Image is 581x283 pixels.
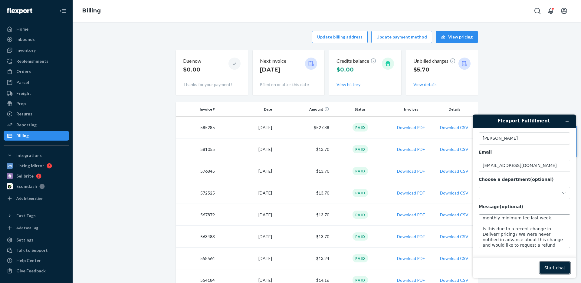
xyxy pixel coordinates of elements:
div: Inventory [16,47,36,53]
a: Inventory [4,45,69,55]
td: 558564 [176,248,217,269]
button: Talk to Support [4,245,69,255]
ol: breadcrumbs [77,2,106,20]
p: Credits balance [336,58,376,65]
td: [DATE] [217,138,274,160]
a: Freight [4,88,69,98]
button: Give Feedback [4,266,69,276]
th: Details [433,102,478,117]
div: Fast Tags [16,213,36,219]
button: Download CSV [440,255,468,261]
td: $13.70 [274,160,332,182]
button: Download CSV [440,190,468,196]
div: Paid [353,167,368,175]
td: $13.70 [274,204,332,226]
button: Open Search Box [531,5,543,17]
div: Ecomdash [16,183,37,189]
button: Download CSV [440,168,468,174]
a: Listing Mirror [4,161,69,171]
a: Billing [4,131,69,141]
div: Listing Mirror [16,163,44,169]
button: Download PDF [397,146,425,152]
th: Amount [274,102,332,117]
button: Download PDF [397,255,425,261]
a: Home [4,24,69,34]
img: Flexport logo [7,8,32,14]
a: Ecomdash [4,181,69,191]
td: 576845 [176,160,217,182]
th: Invoice # [176,102,217,117]
button: View details [413,82,437,88]
button: Close Navigation [57,5,69,17]
button: Update payment method [371,31,432,43]
div: Paid [353,123,368,132]
div: Give Feedback [16,268,46,274]
span: $0.00 [336,66,354,73]
a: Replenishments [4,56,69,66]
button: Fast Tags [4,211,69,221]
p: Thanks for your payment! [183,82,241,88]
td: $527.88 [274,117,332,138]
span: Chat [14,4,27,10]
div: Paid [353,145,368,153]
p: $0.00 [183,66,201,74]
button: Download PDF [397,190,425,196]
button: Open account menu [558,5,570,17]
div: Talk to Support [16,247,48,253]
div: Returns [16,111,32,117]
a: Inbounds [4,35,69,44]
div: Inbounds [16,36,35,42]
td: 585285 [176,117,217,138]
button: Download CSV [440,234,468,240]
a: Add Integration [4,194,69,203]
p: Next invoice [260,58,286,65]
div: Home [16,26,28,32]
p: $5.70 [413,66,456,74]
td: 572525 [176,182,217,204]
td: [DATE] [217,226,274,248]
button: Download PDF [397,234,425,240]
td: [DATE] [217,204,274,226]
button: View history [336,82,360,88]
div: Paid [353,232,368,241]
td: [DATE] [217,182,274,204]
div: Add Integration [16,196,43,201]
div: Paid [353,211,368,219]
div: Billing [16,133,29,139]
td: [DATE] [217,160,274,182]
a: Help Center [4,256,69,265]
th: Invoices [389,102,433,117]
a: Settings [4,235,69,245]
td: $13.70 [274,226,332,248]
td: [DATE] [217,117,274,138]
td: 581055 [176,138,217,160]
div: Reporting [16,122,37,128]
button: Integrations [4,151,69,160]
a: Parcel [4,78,69,87]
th: Status [332,102,389,117]
a: Orders [4,67,69,76]
button: Download CSV [440,146,468,152]
div: Replenishments [16,58,48,64]
button: Download PDF [397,125,425,131]
div: Orders [16,68,31,75]
a: Reporting [4,120,69,130]
button: Download PDF [397,212,425,218]
a: Returns [4,109,69,119]
td: 567879 [176,204,217,226]
button: Download CSV [440,212,468,218]
div: Integrations [16,152,42,158]
div: Sellbrite [16,173,34,179]
a: Add Fast Tag [4,223,69,233]
iframe: Find more information here [468,110,581,283]
a: Billing [82,7,101,14]
p: Due now [183,58,201,65]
